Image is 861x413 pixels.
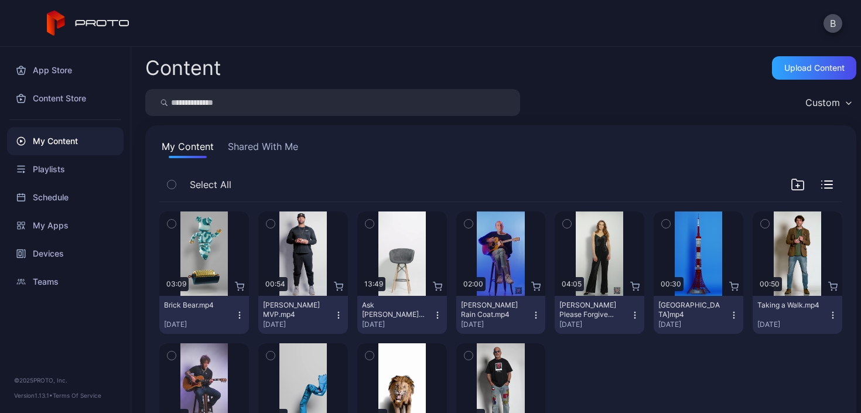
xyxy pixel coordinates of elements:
div: Content [145,58,221,78]
button: Brick Bear.mp4[DATE] [159,296,249,334]
span: Select All [190,178,231,192]
button: [PERSON_NAME] Please Forgive Me.mp4[DATE] [555,296,644,334]
a: Schedule [7,183,124,211]
a: Content Store [7,84,124,112]
button: Ask [PERSON_NAME] Anything(1).mp4[DATE] [357,296,447,334]
div: [DATE] [757,320,828,329]
button: Taking a Walk.mp4[DATE] [753,296,842,334]
a: Playlists [7,155,124,183]
div: Ryan Pollie's Rain Coat.mp4 [461,301,525,319]
div: [DATE] [559,320,630,329]
div: Taking a Walk.mp4 [757,301,822,310]
a: My Content [7,127,124,155]
a: Terms Of Service [53,392,101,399]
button: Upload Content [772,56,856,80]
a: Devices [7,240,124,268]
div: Upload Content [784,63,845,73]
button: Custom [799,89,856,116]
div: Adeline Mocke's Please Forgive Me.mp4 [559,301,624,319]
a: Teams [7,268,124,296]
div: [DATE] [461,320,532,329]
a: App Store [7,56,124,84]
button: [PERSON_NAME] MVP.mp4[DATE] [258,296,348,334]
div: Tokyo Tower.mp4 [658,301,723,319]
div: [DATE] [362,320,433,329]
div: [DATE] [263,320,334,329]
button: [GEOGRAPHIC_DATA]mp4[DATE] [654,296,743,334]
div: Brick Bear.mp4 [164,301,228,310]
span: Version 1.13.1 • [14,392,53,399]
div: © 2025 PROTO, Inc. [14,376,117,385]
div: Ask Tim Draper Anything(1).mp4 [362,301,426,319]
div: [DATE] [658,320,729,329]
button: My Content [159,139,216,158]
button: Shared With Me [225,139,300,158]
button: [PERSON_NAME] Rain Coat.mp4[DATE] [456,296,546,334]
div: [DATE] [164,320,235,329]
button: B [824,14,842,33]
div: Albert Pujols MVP.mp4 [263,301,327,319]
a: My Apps [7,211,124,240]
div: Custom [805,97,840,108]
